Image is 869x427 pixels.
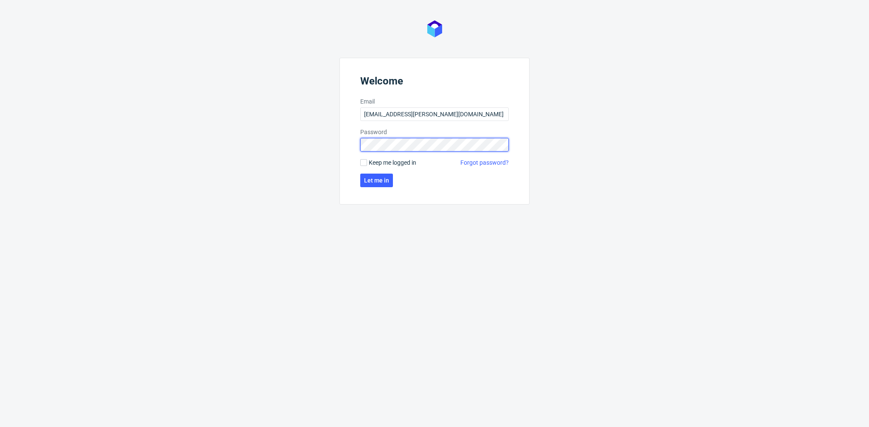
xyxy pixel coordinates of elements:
a: Forgot password? [460,158,509,167]
span: Keep me logged in [369,158,416,167]
input: you@youremail.com [360,107,509,121]
label: Email [360,97,509,106]
span: Let me in [364,177,389,183]
button: Let me in [360,174,393,187]
header: Welcome [360,75,509,90]
label: Password [360,128,509,136]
